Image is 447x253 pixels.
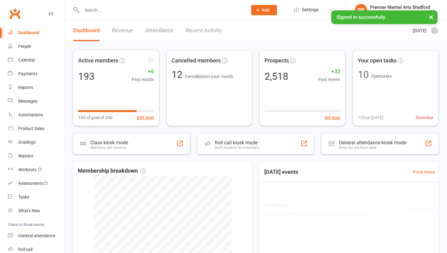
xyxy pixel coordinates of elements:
[18,153,33,158] div: Waivers
[132,76,154,83] span: Past month
[172,69,185,80] span: 12
[265,72,288,81] div: 2,518
[264,211,373,217] span: 4:30PM - 5:00PM | Premier Martial Arts Bradford | Bradford
[358,114,383,121] span: 10 Due [DATE]
[18,112,43,117] div: Automations
[78,167,146,175] span: Membership breakdown
[8,190,64,204] a: Tasks
[8,177,64,190] a: Assessments
[8,94,64,108] a: Messages
[339,146,406,150] div: Great for the front desk
[80,6,243,14] input: Search...
[358,56,397,65] span: Your open tasks
[8,53,64,67] a: Calendar
[18,208,40,213] div: What's New
[406,206,434,213] span: 5 / 25 attendees
[78,114,113,121] span: 193 of goal of 250
[215,146,259,150] div: Staff check-in for members
[8,204,64,218] a: What's New
[137,114,154,121] button: Edit goal
[18,99,37,104] div: Messages
[18,85,33,90] div: Reports
[7,6,23,21] a: Clubworx
[78,71,95,81] div: 193
[18,233,55,238] div: General attendance
[355,4,367,16] div: PB
[302,3,319,17] span: Settings
[18,126,44,131] div: Product Sales
[358,70,369,79] div: 10
[8,108,64,122] a: Automations
[18,58,35,62] div: Calendar
[426,10,437,23] button: ×
[318,76,340,83] span: Past month
[78,56,118,65] span: Active members
[73,20,100,41] a: Dashboard
[18,44,31,49] div: People
[339,140,406,146] div: General attendance kiosk mode
[145,20,174,41] a: Attendance
[90,140,128,146] div: Class kiosk mode
[318,67,340,76] span: +32
[90,146,128,150] div: Members self check-in
[413,168,435,176] a: View more
[370,10,430,16] div: Premier Martial Arts Bradford
[416,114,433,121] span: 0 overdue
[337,14,386,20] span: Signed in successfully.
[112,20,133,41] a: Revenue
[371,74,392,79] span: Open tasks
[324,114,340,121] button: Set goal
[18,247,33,252] div: Roll call
[18,140,36,145] div: Gradings
[18,167,36,172] div: Workouts
[18,71,37,76] div: Payments
[8,67,64,81] a: Payments
[8,229,64,243] a: General attendance kiosk mode
[18,195,29,199] div: Tasks
[370,5,430,10] div: Premier Martial Arts Bradford
[8,135,64,149] a: Gradings
[132,67,154,76] span: +6
[18,30,39,35] div: Dashboard
[8,163,64,177] a: Workouts
[8,40,64,53] a: People
[413,27,427,34] span: [DATE]
[8,149,64,163] a: Waivers
[186,20,222,41] a: Recent Activity
[259,167,303,177] h3: [DATE] events
[215,140,259,146] div: Roll call kiosk mode
[8,122,64,135] a: Product Sales
[262,8,269,12] span: Add
[265,56,289,65] span: Prospects
[251,5,277,15] button: Add
[8,26,64,40] a: Dashboard
[185,74,233,79] span: Cancellations past month
[264,202,373,209] span: Lil Champs
[18,181,48,186] div: Assessments
[8,81,64,94] a: Reports
[172,56,221,65] span: Cancelled members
